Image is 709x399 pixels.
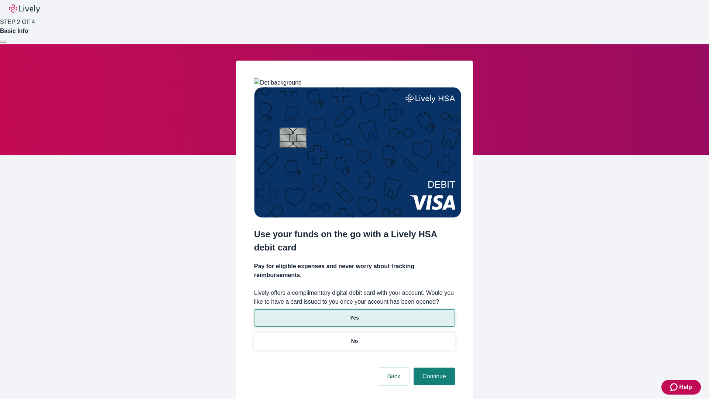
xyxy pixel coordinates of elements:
[350,314,359,322] p: Yes
[254,289,455,306] label: Lively offers a complimentary digital debit card with your account. Would you like to have a card...
[9,4,40,13] img: Lively
[254,78,302,87] img: Dot background
[679,383,692,392] span: Help
[661,380,701,395] button: Zendesk support iconHelp
[414,368,455,385] button: Continue
[254,332,455,350] button: No
[254,309,455,327] button: Yes
[254,262,455,280] h4: Pay for eligible expenses and never worry about tracking reimbursements.
[254,87,461,218] img: Debit card
[254,228,455,254] h2: Use your funds on the go with a Lively HSA debit card
[378,368,409,385] button: Back
[351,337,358,345] p: No
[670,383,679,392] svg: Zendesk support icon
